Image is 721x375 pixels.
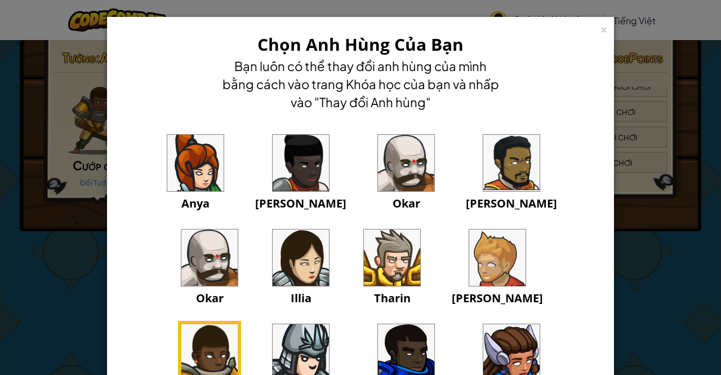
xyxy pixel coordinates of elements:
div: × [600,22,608,34]
span: Tharin [374,290,411,306]
span: Illia [291,290,311,306]
span: [PERSON_NAME] [255,196,346,211]
span: Okar [196,290,224,306]
img: portrait.png [483,135,540,191]
span: Okar [393,196,420,211]
img: portrait.png [378,135,434,191]
h4: Bạn luôn có thể thay đổi anh hùng của mình bằng cách vào trang Khóa học của bạn và nhấp vào "Thay... [220,57,501,111]
span: Anya [181,196,210,211]
img: portrait.png [273,135,329,191]
img: portrait.png [273,230,329,286]
h3: Chọn Anh Hùng Của Bạn [220,32,501,57]
img: portrait.png [364,230,420,286]
img: portrait.png [167,135,224,191]
span: [PERSON_NAME] [452,290,543,306]
img: portrait.png [469,230,526,286]
img: portrait.png [181,230,238,286]
span: [PERSON_NAME] [466,196,557,211]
